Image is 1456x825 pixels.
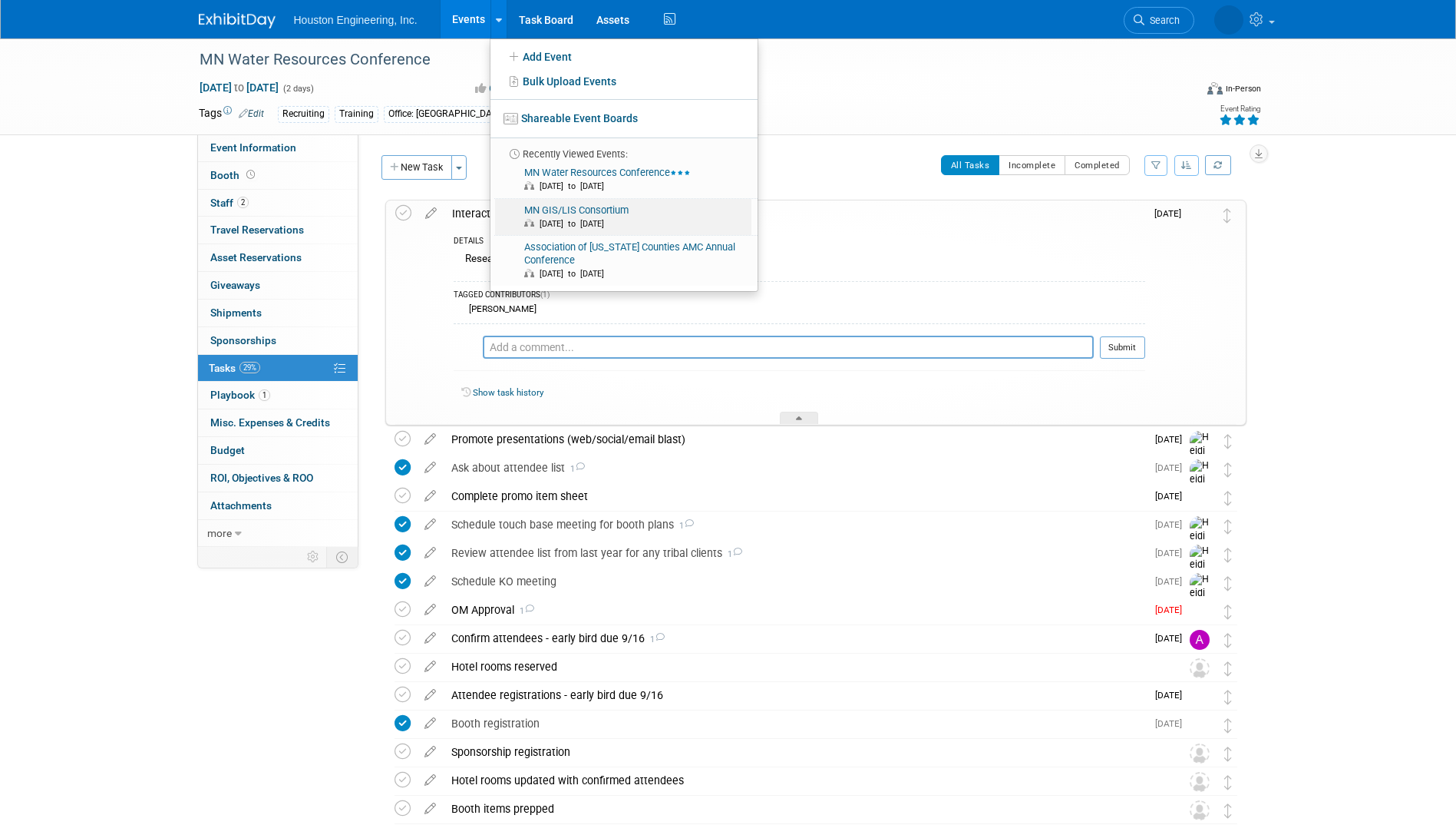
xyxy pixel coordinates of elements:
div: Training [335,106,378,122]
a: edit [417,518,444,532]
div: Sponsorship registration [444,739,1159,765]
span: Budget [210,444,245,456]
a: Asset Reservations [198,244,358,271]
span: Staff [210,197,249,209]
a: edit [418,207,444,220]
a: edit [417,432,444,446]
span: Search [1144,15,1180,26]
a: edit [417,660,444,674]
span: Playbook [210,389,270,401]
a: Tasks29% [198,355,358,382]
a: more [198,520,358,547]
a: Show task history [473,387,543,398]
img: Courtney Grandbois [1214,5,1243,35]
a: Association of [US_STATE] Counties AMC Annual Conference [DATE] to [DATE] [495,236,751,286]
button: Committed [470,81,561,97]
a: edit [417,603,444,617]
i: Move task [1224,519,1232,534]
img: Heidi Joarnt [1190,431,1213,485]
i: Move task [1224,462,1232,477]
span: [DATE] [1155,633,1190,644]
div: Schedule touch base meeting for booth plans [444,512,1146,538]
span: [DATE] to [DATE] [540,219,612,229]
button: Completed [1065,155,1130,175]
img: ExhibitDay [199,13,276,28]
a: ROI, Objectives & ROO [198,465,358,492]
a: Giveaways [198,272,358,299]
li: Recently Viewed Events: [490,137,758,161]
span: Misc. Expenses & Credits [210,416,330,429]
img: Courtney Grandbois [1190,687,1210,707]
div: TAGGED CONTRIBUTORS [454,290,1145,303]
div: In-Person [1225,83,1261,94]
div: Review attendee list from last year for any tribal clients [444,540,1146,566]
a: Misc. Expenses & Credits [198,409,358,436]
a: edit [417,631,444,645]
a: Shareable Event Boards [490,104,758,132]
button: Submit [1100,336,1145,359]
div: Interactive map/lake voting activity display at booth [444,200,1145,227]
i: Move task [1224,747,1232,761]
div: [PERSON_NAME] [465,303,537,314]
span: [DATE] [1155,690,1190,701]
span: Giveaways [210,279,260,291]
button: New Task [381,155,452,180]
td: Toggle Event Tabs [326,547,358,567]
i: Move task [1224,775,1232,790]
span: Asset Reservations [210,251,302,263]
div: MN Water Resources Conference [194,46,1171,74]
span: [DATE] [1155,462,1190,473]
span: 29% [239,362,260,373]
a: edit [417,717,444,731]
a: Search [1124,7,1194,34]
div: Complete promo item sheet [444,483,1146,509]
i: Move task [1224,491,1232,505]
a: Add Event [490,45,758,69]
span: 2 [237,197,249,208]
a: Playbook1 [198,382,358,409]
img: Heidi Joarnt [1190,545,1213,599]
img: Alex Schmidt [1190,630,1210,650]
span: more [207,527,232,539]
div: Promote presentations (web/social/email blast) [444,426,1146,452]
span: 1 [514,606,534,616]
div: Ask about attendee list [444,455,1146,481]
a: Booth [198,162,358,189]
i: Move task [1223,208,1231,223]
div: Research a better setup option for the interactive map display [454,249,1145,273]
div: DETAILS [454,236,1145,249]
a: edit [417,461,444,475]
span: Booth [210,169,258,181]
span: ROI, Objectives & ROO [210,472,313,484]
i: Move task [1224,718,1232,733]
td: Tags [199,105,264,123]
i: Move task [1224,548,1232,562]
a: edit [417,745,444,759]
img: Unassigned [1190,772,1210,792]
div: Schedule KO meeting [444,568,1146,595]
img: Courtney Grandbois [1190,601,1210,621]
span: Tasks [209,362,260,374]
span: (1) [540,290,550,299]
a: Shipments [198,300,358,326]
span: Shipments [210,306,262,319]
a: Edit [239,108,264,119]
a: edit [417,489,444,503]
div: Hotel rooms reserved [444,654,1159,680]
span: Booth not reserved yet [243,169,258,181]
span: 1 [259,389,270,401]
span: [DATE] to [DATE] [540,181,612,191]
a: edit [417,802,444,816]
button: Incomplete [999,155,1065,175]
div: OM Approval [444,597,1146,623]
div: Confirm attendees - early bird due 9/16 [444,625,1146,651]
img: seventboard-3.png [503,113,518,124]
span: [DATE] [1155,434,1190,445]
span: [DATE] [1155,576,1190,587]
img: Courtney Grandbois [454,336,475,358]
span: Houston Engineering, Inc. [294,14,418,26]
span: 1 [565,464,585,474]
span: [DATE] [DATE] [199,81,279,94]
span: to [232,81,246,94]
a: Sponsorships [198,327,358,354]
